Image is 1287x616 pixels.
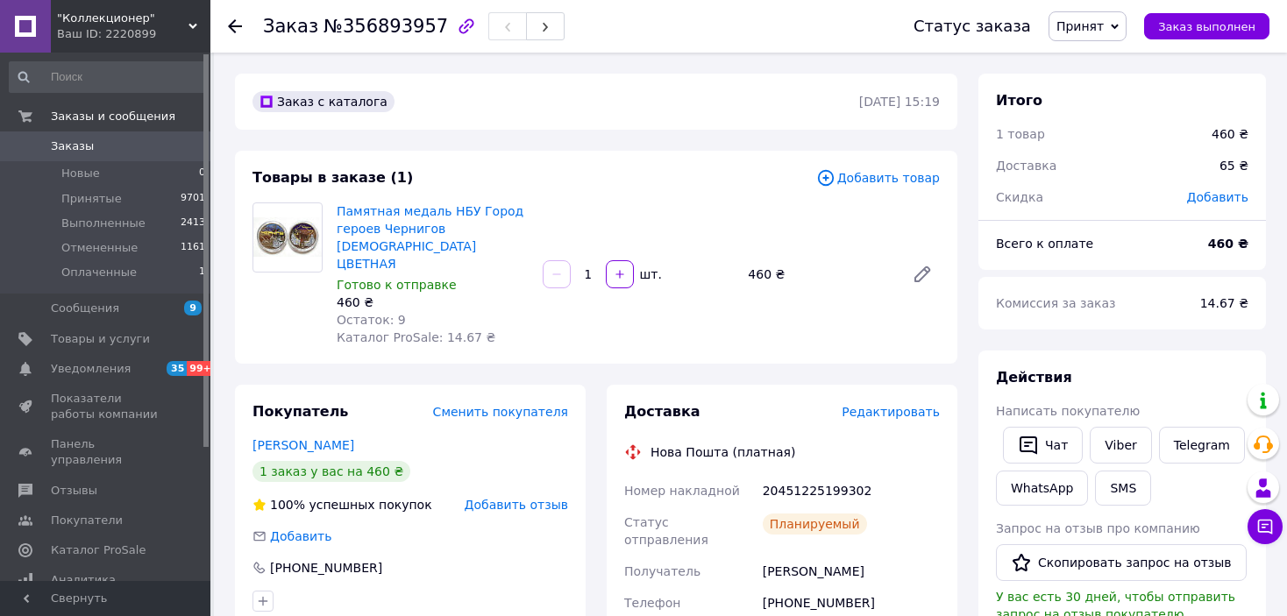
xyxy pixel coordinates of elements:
a: Редактировать [905,257,940,292]
button: Заказ выполнен [1144,13,1269,39]
div: шт. [636,266,664,283]
b: 460 ₴ [1208,237,1248,251]
span: Товары и услуги [51,331,150,347]
div: 20451225199302 [759,475,943,506]
div: 460 ₴ [1212,125,1248,143]
span: 0 [199,166,205,181]
span: Заказы [51,138,94,154]
span: Действия [996,369,1072,386]
span: Заказ выполнен [1158,20,1255,33]
input: Поиск [9,61,207,93]
div: Заказ с каталога [252,91,395,112]
button: Чат с покупателем [1248,509,1283,544]
span: Получатель [624,564,700,578]
div: Вернуться назад [228,18,242,35]
span: Скидка [996,190,1043,204]
button: Чат [1003,427,1083,464]
a: Viber [1090,427,1151,464]
span: 1 товар [996,127,1045,141]
span: Заказы и сообщения [51,109,175,124]
div: 460 ₴ [741,262,898,287]
span: Покупатели [51,513,123,528]
span: Заказ [263,16,318,37]
a: WhatsApp [996,471,1088,506]
div: Нова Пошта (платная) [646,443,800,461]
span: Добавить [1187,190,1248,204]
span: Доставка [624,403,700,420]
span: Сообщения [51,301,119,316]
span: Показатели работы компании [51,391,162,422]
span: Добавить товар [816,168,940,188]
span: №356893957 [324,16,448,37]
span: 2413 [181,216,205,231]
span: 1 [199,265,205,280]
img: Памятная медаль НБУ Город героев Чернигов 2023 г. ЦВЕТНАЯ [253,217,322,257]
span: Статус отправления [624,515,708,547]
span: Уведомления [51,361,131,377]
span: Всего к оплате [996,237,1093,251]
span: Редактировать [842,405,940,419]
span: 99+ [187,361,216,376]
span: Каталог ProSale [51,542,146,558]
span: Покупатель [252,403,348,420]
span: Принят [1056,19,1104,33]
a: [PERSON_NAME] [252,438,354,452]
span: Запрос на отзыв про компанию [996,521,1200,535]
span: Отмененные [61,240,138,256]
div: 460 ₴ [337,294,529,311]
span: Номер накладной [624,484,740,498]
div: [PHONE_NUMBER] [268,559,384,577]
a: Telegram [1159,427,1245,464]
span: 1161 [181,240,205,256]
span: Принятые [61,191,122,207]
div: Планируемый [763,513,867,535]
span: Оплаченные [61,265,137,280]
span: 35 [167,361,187,376]
time: [DATE] 15:19 [859,95,940,109]
span: Сменить покупателя [433,405,568,419]
span: 9701 [181,191,205,207]
span: Комиссия за заказ [996,296,1116,310]
span: Добавить [270,529,331,543]
span: Отзывы [51,483,97,499]
span: 14.67 ₴ [1200,296,1248,310]
div: [PERSON_NAME] [759,556,943,587]
div: Статус заказа [914,18,1031,35]
span: 100% [270,498,305,512]
span: Добавить отзыв [465,498,568,512]
span: Товары в заказе (1) [252,169,413,186]
span: Написать покупателю [996,404,1140,418]
span: Каталог ProSale: 14.67 ₴ [337,330,495,344]
span: Остаток: 9 [337,313,406,327]
span: "Коллекционер" [57,11,188,26]
span: 9 [184,301,202,315]
button: Скопировать запрос на отзыв [996,544,1247,581]
span: Панель управления [51,436,162,468]
span: Аналитика [51,572,116,588]
button: SMS [1095,471,1151,506]
div: 1 заказ у вас на 460 ₴ [252,461,410,482]
div: Ваш ID: 2220899 [57,26,210,42]
span: Готово к отправке [337,278,457,292]
div: 65 ₴ [1209,146,1259,185]
span: Выполненные [61,216,146,231]
span: Итого [996,92,1042,109]
span: Доставка [996,159,1056,173]
a: Памятная медаль НБУ Город героев Чернигов [DEMOGRAPHIC_DATA] ЦВЕТНАЯ [337,204,523,271]
span: Новые [61,166,100,181]
div: успешных покупок [252,496,432,513]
